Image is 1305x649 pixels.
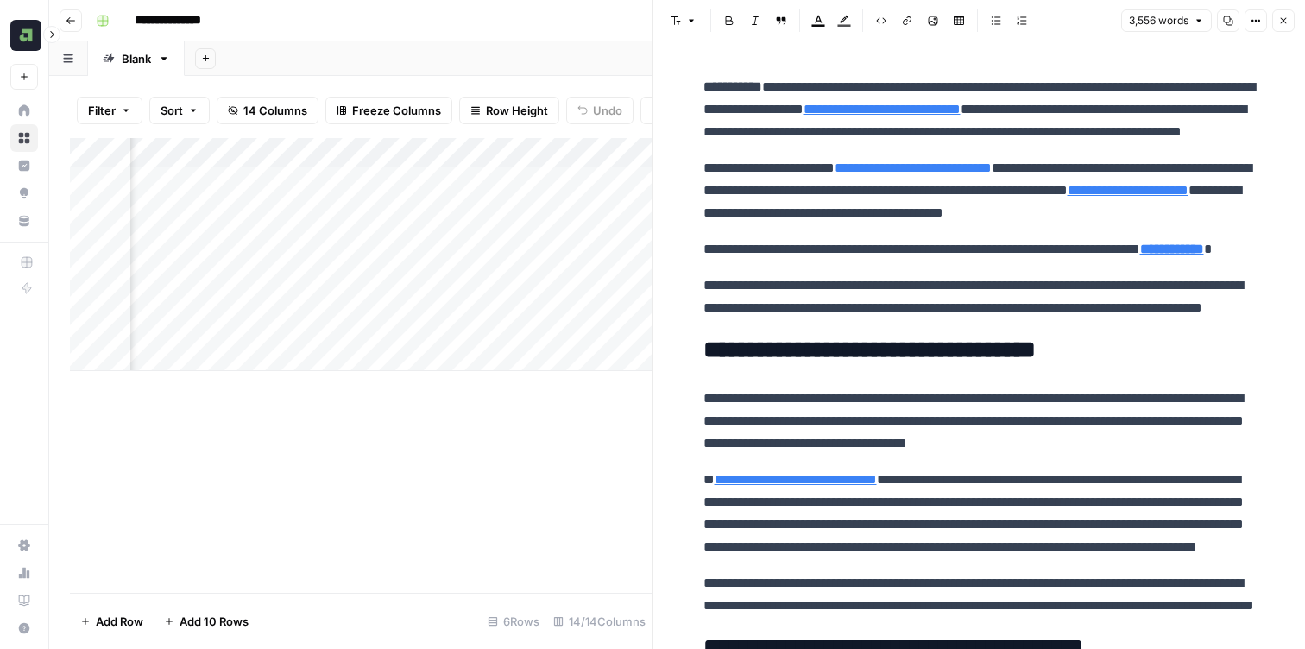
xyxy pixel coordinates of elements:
button: Add 10 Rows [154,608,259,635]
button: Row Height [459,97,559,124]
button: Filter [77,97,142,124]
a: Your Data [10,207,38,235]
span: Row Height [486,102,548,119]
button: Add Row [70,608,154,635]
span: Freeze Columns [352,102,441,119]
button: 3,556 words [1121,9,1212,32]
a: Browse [10,124,38,152]
div: 14/14 Columns [546,608,652,635]
a: Usage [10,559,38,587]
span: Filter [88,102,116,119]
a: Insights [10,152,38,180]
span: 3,556 words [1129,13,1188,28]
img: Assembled Logo [10,20,41,51]
span: 14 Columns [243,102,307,119]
a: Settings [10,532,38,559]
a: Opportunities [10,180,38,207]
div: Blank [122,50,151,67]
span: Add 10 Rows [180,613,249,630]
div: 6 Rows [481,608,546,635]
button: Undo [566,97,634,124]
button: 14 Columns [217,97,318,124]
span: Undo [593,102,622,119]
a: Home [10,97,38,124]
button: Help + Support [10,614,38,642]
button: Sort [149,97,210,124]
span: Sort [161,102,183,119]
button: Workspace: Assembled [10,14,38,57]
button: Freeze Columns [325,97,452,124]
span: Add Row [96,613,143,630]
a: Learning Hub [10,587,38,614]
a: Blank [88,41,185,76]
